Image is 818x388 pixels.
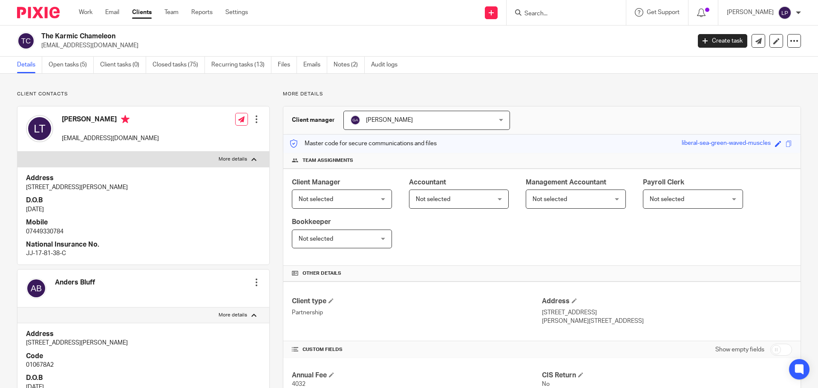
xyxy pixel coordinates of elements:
p: [PERSON_NAME] [727,8,774,17]
p: [STREET_ADDRESS][PERSON_NAME] [26,339,261,347]
p: [STREET_ADDRESS] [542,308,792,317]
a: Recurring tasks (13) [211,57,271,73]
span: Payroll Clerk [643,179,684,186]
span: Management Accountant [526,179,606,186]
h3: Client manager [292,116,335,124]
h4: Mobile [26,218,261,227]
i: Primary [121,115,130,124]
span: 4032 [292,381,305,387]
p: JJ-17-81-38-C [26,249,261,258]
span: Not selected [299,196,333,202]
span: Bookkeeper [292,218,331,225]
a: Audit logs [371,57,404,73]
h4: D.O.B [26,374,261,382]
p: More details [219,156,247,163]
h4: National Insurance No. [26,240,261,249]
img: svg%3E [17,32,35,50]
input: Search [524,10,600,18]
span: No [542,381,550,387]
span: Accountant [409,179,446,186]
span: Not selected [533,196,567,202]
h4: [PERSON_NAME] [62,115,159,126]
h4: Address [542,297,792,306]
span: [PERSON_NAME] [366,117,413,123]
p: [DATE] [26,205,261,214]
a: Client tasks (0) [100,57,146,73]
h4: Annual Fee [292,371,542,380]
h4: D.O.B [26,196,261,205]
a: Create task [698,34,747,48]
p: More details [219,312,247,319]
a: Team [164,8,179,17]
a: Settings [225,8,248,17]
p: More details [283,91,801,98]
a: Reports [191,8,213,17]
span: Other details [302,270,341,277]
a: Email [105,8,119,17]
span: Not selected [299,236,333,242]
h4: CUSTOM FIELDS [292,346,542,353]
a: Notes (2) [334,57,365,73]
span: Team assignments [302,157,353,164]
a: Files [278,57,297,73]
a: Work [79,8,92,17]
h4: Code [26,352,261,361]
p: Partnership [292,308,542,317]
p: [EMAIL_ADDRESS][DOMAIN_NAME] [41,41,685,50]
a: Closed tasks (75) [153,57,205,73]
p: Client contacts [17,91,270,98]
p: [EMAIL_ADDRESS][DOMAIN_NAME] [62,134,159,143]
span: Get Support [647,9,680,15]
h4: Address [26,330,261,339]
h4: Address [26,174,261,183]
img: svg%3E [26,278,46,299]
h2: The Karmic Chameleon [41,32,556,41]
p: 07449330784 [26,227,261,236]
span: Client Manager [292,179,340,186]
p: 010678A2 [26,361,261,369]
img: svg%3E [350,115,360,125]
span: Not selected [650,196,684,202]
img: svg%3E [778,6,792,20]
label: Show empty fields [715,345,764,354]
h4: Client type [292,297,542,306]
a: Open tasks (5) [49,57,94,73]
img: Pixie [17,7,60,18]
div: liberal-sea-green-waved-muscles [682,139,771,149]
a: Details [17,57,42,73]
span: Not selected [416,196,450,202]
p: [STREET_ADDRESS][PERSON_NAME] [26,183,261,192]
a: Clients [132,8,152,17]
p: [PERSON_NAME][STREET_ADDRESS] [542,317,792,325]
p: Master code for secure communications and files [290,139,437,148]
h4: CIS Return [542,371,792,380]
img: svg%3E [26,115,53,142]
h4: Anders Bluff [55,278,95,287]
a: Emails [303,57,327,73]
